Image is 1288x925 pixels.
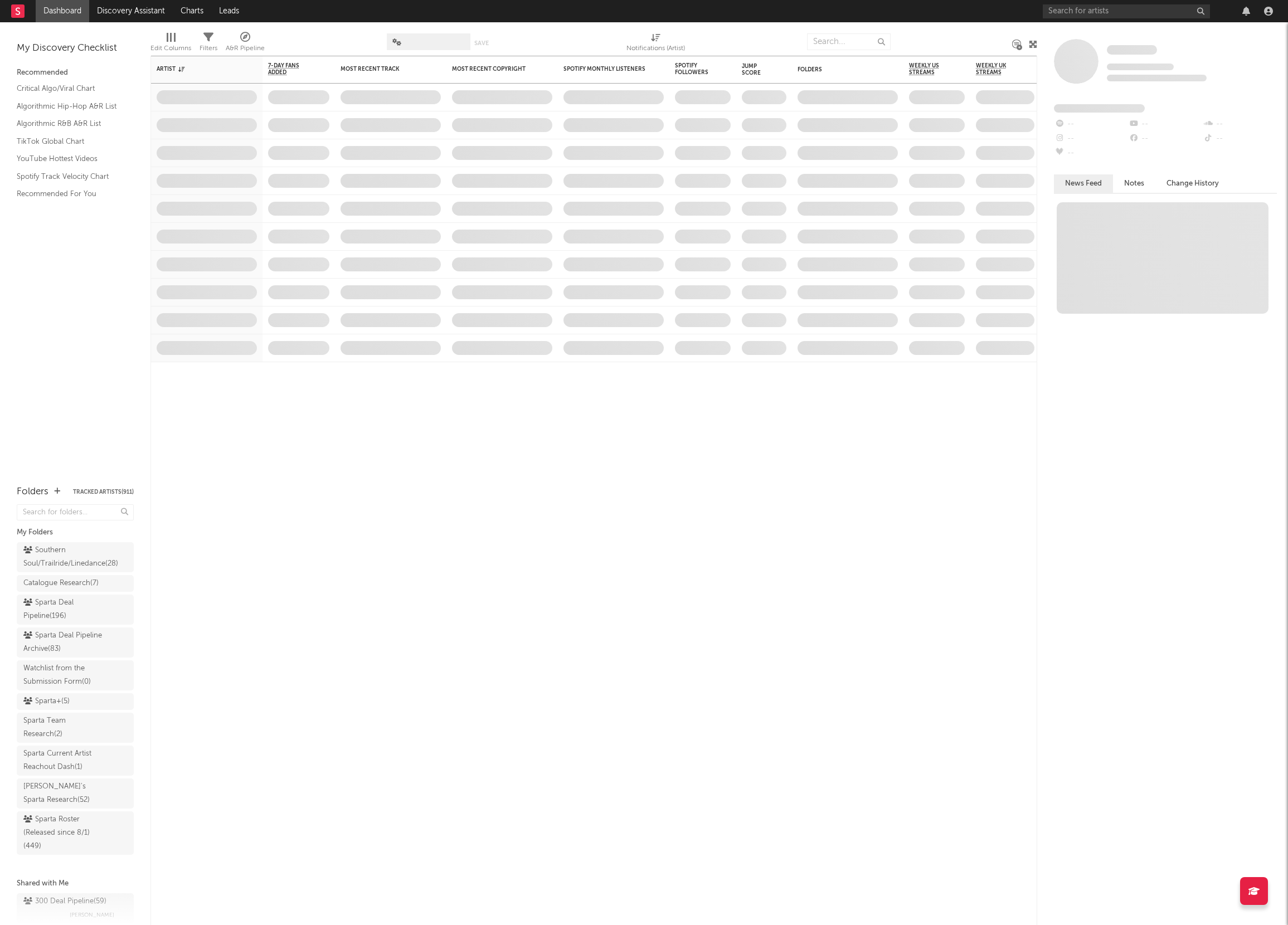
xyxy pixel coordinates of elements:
input: Search... [807,33,891,50]
span: Weekly US Streams [909,62,948,76]
div: Edit Columns [150,28,191,60]
a: Sparta+(5) [17,693,134,710]
button: Notes [1113,174,1155,193]
div: Filters [200,42,217,55]
span: 7-Day Fans Added [268,62,313,76]
div: Notifications (Artist) [626,28,685,60]
a: 300 Deal Pipeline(59)[PERSON_NAME] [17,893,134,923]
div: Edit Columns [150,42,191,55]
div: Southern Soul/Trailride/Linedance ( 28 ) [23,544,118,571]
div: Catalogue Research ( 7 ) [23,577,99,590]
button: Tracked Artists(911) [73,489,134,495]
div: -- [1054,117,1128,132]
a: [PERSON_NAME]'s Sparta Research(52) [17,778,134,809]
div: 300 Deal Pipeline ( 59 ) [23,895,106,908]
div: [PERSON_NAME]'s Sparta Research ( 52 ) [23,780,102,807]
div: Artist [157,66,240,72]
a: Critical Algo/Viral Chart [17,82,123,95]
a: Sparta Deal Pipeline Archive(83) [17,627,134,658]
div: My Discovery Checklist [17,42,134,55]
input: Search for artists [1043,4,1210,18]
div: Sparta Current Artist Reachout Dash ( 1 ) [23,747,102,774]
button: Save [474,40,489,46]
span: Tracking Since: [DATE] [1107,64,1174,70]
div: Sparta Deal Pipeline ( 196 ) [23,596,102,623]
a: Southern Soul/Trailride/Linedance(28) [17,542,134,572]
div: Folders [798,66,881,73]
div: Sparta Team Research ( 2 ) [23,714,102,741]
a: Catalogue Research(7) [17,575,134,592]
div: Jump Score [742,63,770,76]
div: Sparta+ ( 5 ) [23,695,70,708]
a: Algorithmic R&B A&R List [17,118,123,130]
div: -- [1128,117,1202,132]
span: Fans Added by Platform [1054,104,1145,113]
a: TikTok Global Chart [17,135,123,148]
span: Some Artist [1107,45,1157,55]
div: Spotify Monthly Listeners [563,66,647,72]
div: -- [1203,117,1277,132]
div: Shared with Me [17,877,134,890]
span: 0 fans last week [1107,75,1207,81]
div: A&R Pipeline [226,28,265,60]
div: Spotify Followers [675,62,714,76]
div: Recommended [17,66,134,80]
div: -- [1203,132,1277,146]
div: My Folders [17,526,134,539]
div: A&R Pipeline [226,42,265,55]
a: Watchlist from the Submission Form(0) [17,660,134,690]
a: Sparta Team Research(2) [17,713,134,743]
button: News Feed [1054,174,1113,193]
div: -- [1054,132,1128,146]
a: Sparta Current Artist Reachout Dash(1) [17,746,134,776]
div: Most Recent Copyright [452,66,536,72]
a: YouTube Hottest Videos [17,153,123,165]
div: Filters [200,28,217,60]
div: Sparta Deal Pipeline Archive ( 83 ) [23,629,102,656]
div: Most Recent Track [341,66,424,72]
span: Weekly UK Streams [976,62,1018,76]
a: Recommended For You [17,188,123,200]
div: -- [1054,146,1128,160]
span: [PERSON_NAME] [70,908,114,922]
button: Change History [1155,174,1230,193]
div: Notifications (Artist) [626,42,685,55]
a: Some Artist [1107,45,1157,56]
div: Watchlist from the Submission Form ( 0 ) [23,662,102,689]
input: Search for folders... [17,504,134,520]
a: Sparta Roster (Released since 8/1)(449) [17,811,134,855]
div: Folders [17,485,48,499]
div: -- [1128,132,1202,146]
div: Sparta Roster (Released since 8/1) ( 449 ) [23,813,102,853]
a: Spotify Track Velocity Chart [17,171,123,183]
a: Algorithmic Hip-Hop A&R List [17,100,123,113]
a: Sparta Deal Pipeline(196) [17,595,134,625]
